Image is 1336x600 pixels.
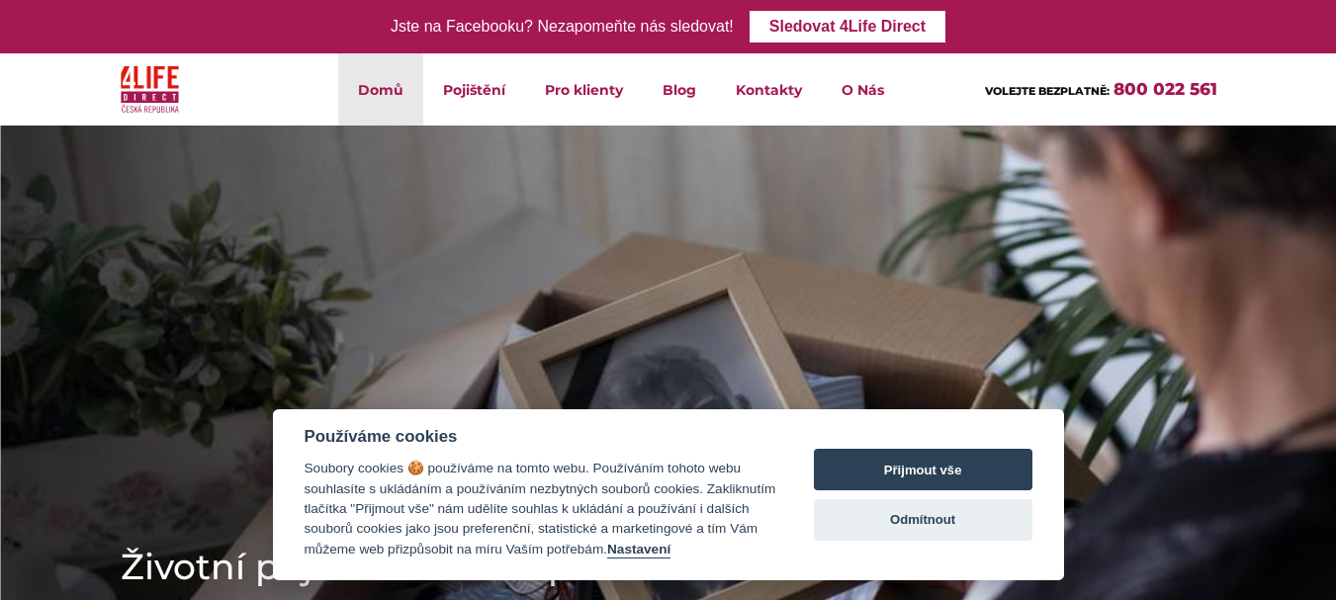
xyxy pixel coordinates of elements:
div: Soubory cookies 🍪 používáme na tomto webu. Používáním tohoto webu souhlasíte s ukládáním a použív... [305,459,776,559]
button: Odmítnout [814,499,1032,541]
button: Nastavení [607,542,670,558]
div: Jste na Facebooku? Nezapomeňte nás sledovat! [391,13,734,42]
a: Sledovat 4Life Direct [750,11,945,43]
a: 800 022 561 [1113,79,1217,99]
div: Používáme cookies [305,427,776,447]
span: VOLEJTE BEZPLATNĚ: [985,84,1110,98]
a: Domů [338,53,423,126]
a: Blog [643,53,716,126]
button: Přijmout vše [814,449,1032,490]
img: 4Life Direct Česká republika logo [121,61,180,118]
a: Kontakty [716,53,822,126]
